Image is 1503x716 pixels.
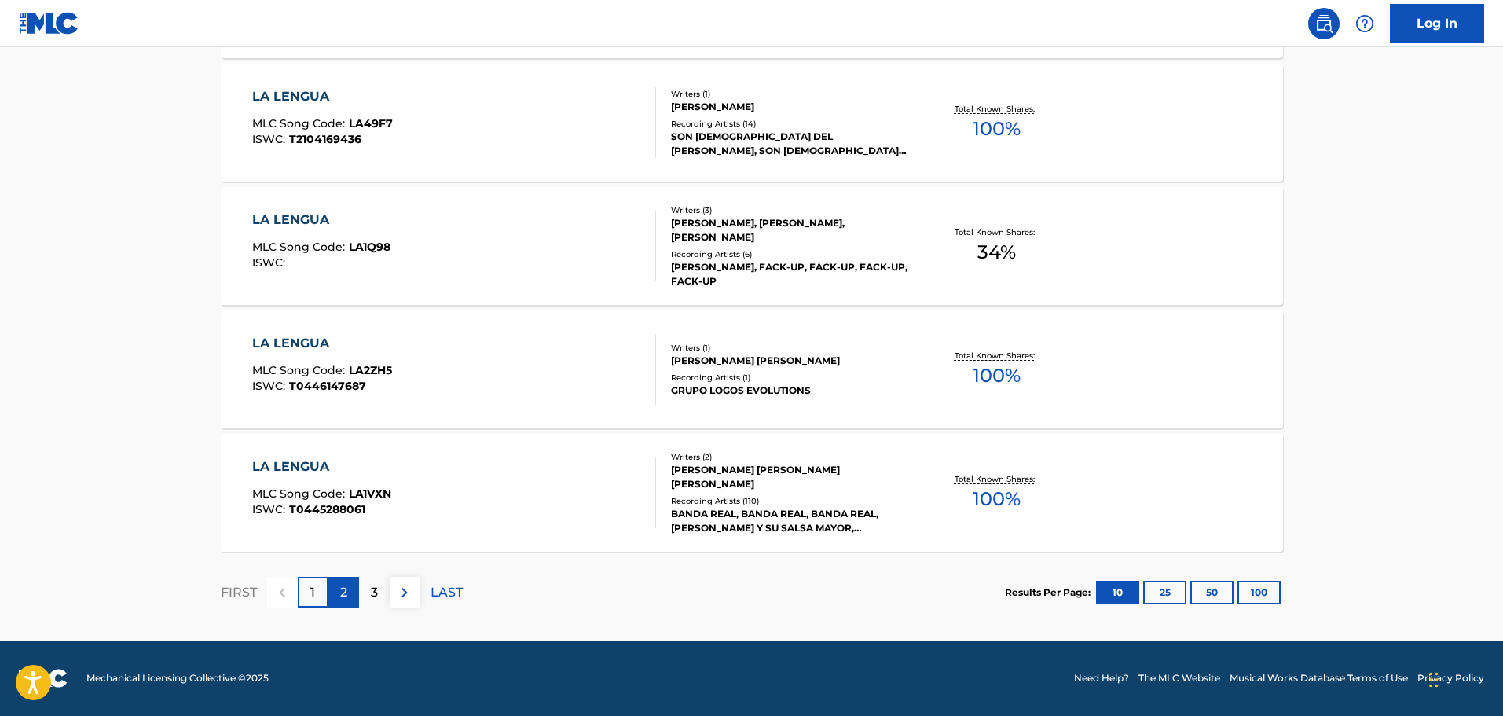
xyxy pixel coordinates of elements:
[1230,671,1408,685] a: Musical Works Database Terms of Use
[289,502,365,516] span: T0445288061
[671,384,908,398] div: GRUPO LOGOS EVOLUTIONS
[977,238,1016,266] span: 34 %
[289,132,361,146] span: T2104169436
[1237,581,1281,604] button: 100
[252,116,349,130] span: MLC Song Code :
[252,211,390,229] div: LA LENGUA
[371,583,378,602] p: 3
[671,507,908,535] div: BANDA REAL, BANDA REAL, BANDA REAL, [PERSON_NAME] Y SU SALSA MAYOR, [PERSON_NAME] Y SU SALSA MAYOR
[671,495,908,507] div: Recording Artists ( 110 )
[955,350,1039,362] p: Total Known Shares:
[19,669,68,688] img: logo
[1096,581,1139,604] button: 10
[1074,671,1129,685] a: Need Help?
[86,671,269,685] span: Mechanical Licensing Collective © 2025
[671,130,908,158] div: SON [DEMOGRAPHIC_DATA] DEL [PERSON_NAME], SON [DEMOGRAPHIC_DATA] DEL [PERSON_NAME], SON [DEMOGRAP...
[1355,14,1374,33] img: help
[221,187,1283,305] a: LA LENGUAMLC Song Code:LA1Q98ISWC:Writers (3)[PERSON_NAME], [PERSON_NAME], [PERSON_NAME]Recording...
[1349,8,1380,39] div: Help
[671,248,908,260] div: Recording Artists ( 6 )
[349,240,390,254] span: LA1Q98
[671,100,908,114] div: [PERSON_NAME]
[252,240,349,254] span: MLC Song Code :
[1308,8,1340,39] a: Public Search
[289,379,366,393] span: T0446147687
[973,362,1021,390] span: 100 %
[349,487,391,501] span: LA1VXN
[252,457,391,476] div: LA LENGUA
[955,473,1039,485] p: Total Known Shares:
[431,583,463,602] p: LAST
[671,216,908,244] div: [PERSON_NAME], [PERSON_NAME], [PERSON_NAME]
[252,132,289,146] span: ISWC :
[1314,14,1333,33] img: search
[671,88,908,100] div: Writers ( 1 )
[671,342,908,354] div: Writers ( 1 )
[1143,581,1186,604] button: 25
[973,485,1021,513] span: 100 %
[671,118,908,130] div: Recording Artists ( 14 )
[252,87,393,106] div: LA LENGUA
[1190,581,1234,604] button: 50
[221,583,257,602] p: FIRST
[252,363,349,377] span: MLC Song Code :
[349,116,393,130] span: LA49F7
[1138,671,1220,685] a: The MLC Website
[671,204,908,216] div: Writers ( 3 )
[1390,4,1484,43] a: Log In
[340,583,347,602] p: 2
[252,487,349,501] span: MLC Song Code :
[310,583,315,602] p: 1
[955,226,1039,238] p: Total Known Shares:
[349,363,392,377] span: LA2ZH5
[395,583,414,602] img: right
[671,372,908,384] div: Recording Artists ( 1 )
[221,310,1283,428] a: LA LENGUAMLC Song Code:LA2ZH5ISWC:T0446147687Writers (1)[PERSON_NAME] [PERSON_NAME]Recording Arti...
[252,255,289,270] span: ISWC :
[252,334,392,353] div: LA LENGUA
[671,451,908,463] div: Writers ( 2 )
[1417,671,1484,685] a: Privacy Policy
[252,502,289,516] span: ISWC :
[19,12,79,35] img: MLC Logo
[252,379,289,393] span: ISWC :
[221,434,1283,552] a: LA LENGUAMLC Song Code:LA1VXNISWC:T0445288061Writers (2)[PERSON_NAME] [PERSON_NAME] [PERSON_NAME]...
[1424,641,1503,716] iframe: Chat Widget
[955,103,1039,115] p: Total Known Shares:
[1005,586,1094,600] p: Results Per Page:
[671,463,908,491] div: [PERSON_NAME] [PERSON_NAME] [PERSON_NAME]
[671,354,908,368] div: [PERSON_NAME] [PERSON_NAME]
[1429,656,1439,703] div: Drag
[671,260,908,288] div: [PERSON_NAME], FACK-UP, FACK-UP, FACK-UP, FACK-UP
[221,64,1283,182] a: LA LENGUAMLC Song Code:LA49F7ISWC:T2104169436Writers (1)[PERSON_NAME]Recording Artists (14)SON [D...
[973,115,1021,143] span: 100 %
